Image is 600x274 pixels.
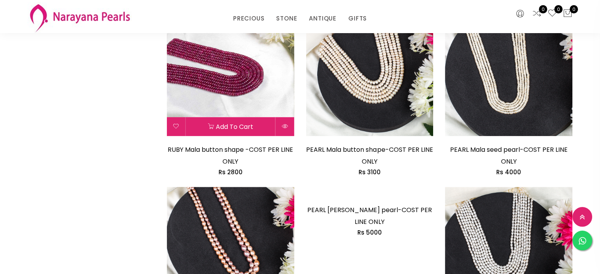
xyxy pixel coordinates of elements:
a: RUBY Mala button shape -COST PER LINE ONLY [168,145,293,166]
span: Rs 4000 [496,168,521,176]
span: 0 [570,5,578,13]
button: 0 [563,9,572,19]
a: PEARL Mala button shape-COST PER LINE ONLY [306,145,433,166]
button: Add to wishlist [167,117,185,136]
a: PRECIOUS [233,13,264,24]
a: STONE [276,13,297,24]
button: Quick View [276,117,294,136]
a: 0 [548,9,557,19]
span: 0 [554,5,563,13]
span: 0 [539,5,547,13]
a: GIFTS [348,13,367,24]
a: ANTIQUE [309,13,336,24]
button: Add to cart [186,117,275,136]
a: PEARL [PERSON_NAME] pearl-COST PER LINE ONLY [307,205,432,226]
span: Rs 3100 [359,168,381,176]
span: Rs 2800 [219,168,243,176]
a: 0 [532,9,542,19]
a: PEARL Mala seed pearl-COST PER LINE ONLY [450,145,568,166]
span: Rs 5000 [357,228,382,237]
